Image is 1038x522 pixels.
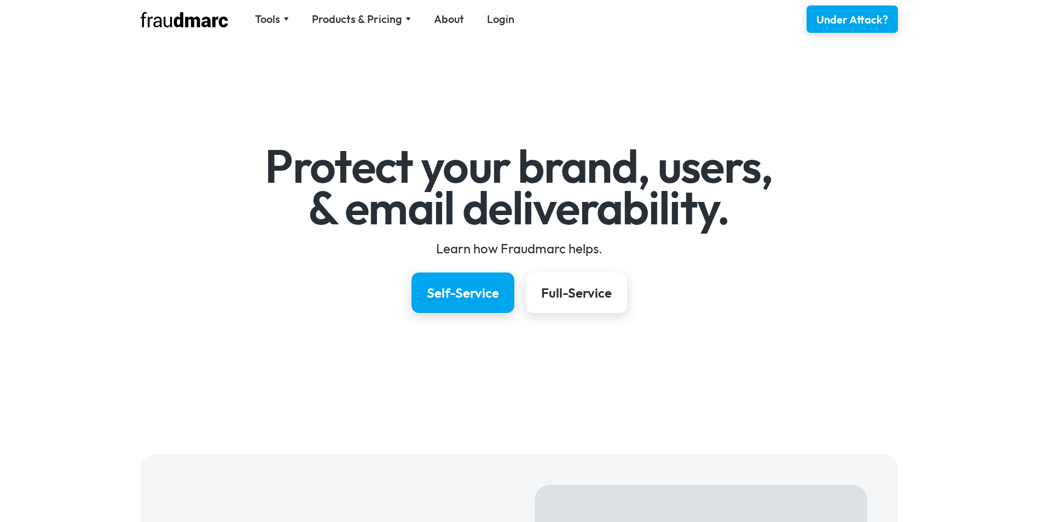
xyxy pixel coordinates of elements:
[201,240,837,257] div: Learn how Fraudmarc helps.
[411,272,514,313] a: Self-Service
[526,272,627,313] a: Full-Service
[255,11,289,27] div: Tools
[427,284,499,301] div: Self-Service
[541,284,612,301] div: Full-Service
[487,11,514,27] a: Login
[312,11,411,27] div: Products & Pricing
[816,12,888,27] div: Under Attack?
[312,11,402,27] div: Products & Pricing
[255,11,280,27] div: Tools
[807,5,898,33] a: Under Attack?
[201,146,837,228] h1: Protect your brand, users, & email deliverability.
[434,11,464,27] a: About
